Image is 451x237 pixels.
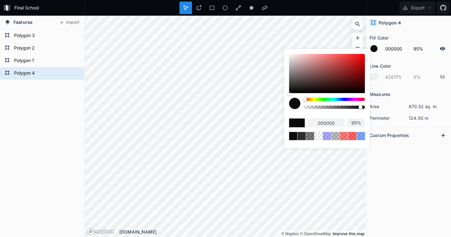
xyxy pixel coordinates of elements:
dd: 124.00 m [409,115,448,121]
a: Mapbox [281,232,299,236]
h4: Polygon 4 [379,19,401,26]
dd: 870.52 sq. m [409,103,448,110]
a: Mapbox logo [87,228,114,235]
h2: Line Color [370,61,391,71]
h2: Fill Color [370,33,388,43]
button: Export [399,2,435,14]
a: Map feedback [333,232,365,236]
a: OpenStreetMap [300,232,331,236]
h2: Custom Properties [370,130,409,140]
dt: perimeter [370,115,409,121]
dt: area [370,103,409,110]
span: Features [13,19,33,25]
h2: Measures [370,89,391,99]
button: Import [56,18,83,28]
div: [DOMAIN_NAME] [119,229,366,235]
